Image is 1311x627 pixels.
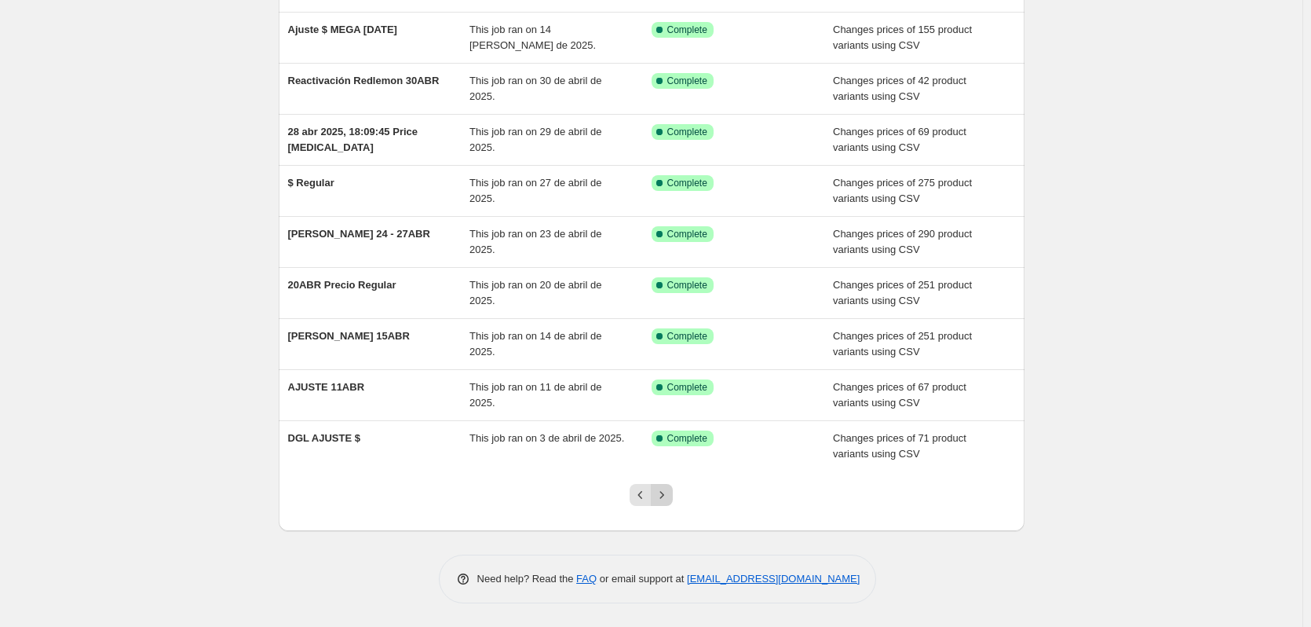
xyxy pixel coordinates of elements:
span: This job ran on 27 de abril de 2025. [469,177,601,204]
span: Changes prices of 251 product variants using CSV [833,279,972,306]
span: AJUSTE 11ABR [288,381,365,393]
span: Changes prices of 69 product variants using CSV [833,126,966,153]
span: Complete [667,228,707,240]
span: This job ran on 29 de abril de 2025. [469,126,601,153]
span: This job ran on 23 de abril de 2025. [469,228,601,255]
span: [PERSON_NAME] 15ABR [288,330,410,342]
a: FAQ [576,573,597,585]
span: Complete [667,75,707,87]
span: Changes prices of 42 product variants using CSV [833,75,966,102]
span: DGL AJUSTE $ [288,432,360,444]
span: Changes prices of 290 product variants using CSV [833,228,972,255]
span: Changes prices of 251 product variants using CSV [833,330,972,357]
span: This job ran on 11 de abril de 2025. [469,381,601,409]
span: Complete [667,126,707,138]
span: Complete [667,381,707,394]
button: Previous [630,484,652,506]
button: Next [651,484,673,506]
span: This job ran on 14 de abril de 2025. [469,330,601,357]
span: Changes prices of 67 product variants using CSV [833,381,966,409]
span: Complete [667,279,707,291]
span: Complete [667,177,707,189]
span: $ Regular [288,177,334,189]
span: This job ran on 14 [PERSON_NAME] de 2025. [469,24,596,51]
span: Changes prices of 71 product variants using CSV [833,432,966,460]
span: [PERSON_NAME] 24 - 27ABR [288,228,430,240]
span: Reactivación Redlemon 30ABR [288,75,440,86]
span: 20ABR Precio Regular [288,279,396,291]
nav: Pagination [630,484,673,506]
span: 28 abr 2025, 18:09:45 Price [MEDICAL_DATA] [288,126,418,153]
span: Need help? Read the [477,573,577,585]
span: This job ran on 30 de abril de 2025. [469,75,601,102]
span: Complete [667,330,707,343]
span: Changes prices of 155 product variants using CSV [833,24,972,51]
span: Complete [667,432,707,445]
span: Ajuste $ MEGA [DATE] [288,24,397,35]
span: or email support at [597,573,687,585]
span: Changes prices of 275 product variants using CSV [833,177,972,204]
span: Complete [667,24,707,36]
a: [EMAIL_ADDRESS][DOMAIN_NAME] [687,573,860,585]
span: This job ran on 3 de abril de 2025. [469,432,624,444]
span: This job ran on 20 de abril de 2025. [469,279,601,306]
